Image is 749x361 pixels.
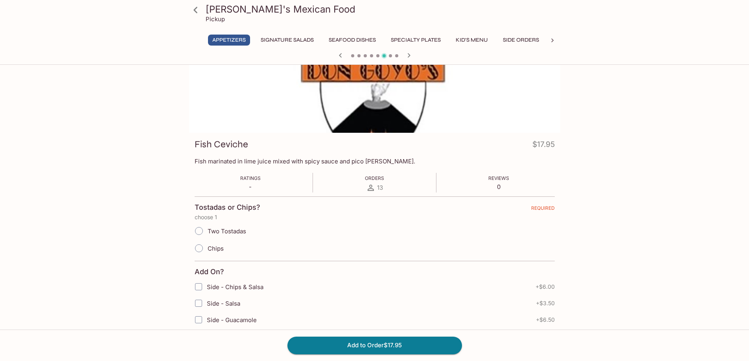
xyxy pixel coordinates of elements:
h4: Tostadas or Chips? [195,203,260,212]
span: + $6.00 [536,284,555,290]
span: Side - Chips & Salsa [207,283,263,291]
span: Two Tostadas [208,227,246,235]
div: Fish Ceviche [189,29,560,133]
span: + $6.50 [536,317,555,323]
h4: Add On? [195,268,224,276]
p: Pickup [206,15,225,23]
span: 13 [377,184,383,191]
h4: $17.95 [532,138,555,154]
span: REQUIRED [531,205,555,214]
span: Orders [365,175,384,181]
button: Side Orders [499,35,543,46]
button: Seafood Dishes [324,35,380,46]
p: choose 1 [195,214,555,220]
span: Side - Guacamole [207,316,257,324]
h3: [PERSON_NAME]'s Mexican Food [206,3,557,15]
span: Ratings [240,175,261,181]
span: + $3.50 [536,300,555,306]
button: Specialty Plates [386,35,445,46]
button: Signature Salads [256,35,318,46]
p: - [240,183,261,191]
h3: Fish Ceviche [195,138,248,150]
p: 0 [488,183,509,191]
span: Side - Salsa [207,300,240,307]
button: Appetizers [208,35,250,46]
span: Chips [208,245,224,252]
button: Add to Order$17.95 [287,337,462,354]
span: Reviews [488,175,509,181]
button: Kid's Menu [451,35,492,46]
p: Fish marinated in lime juice mixed with spicy sauce and pico [PERSON_NAME]. [195,158,555,165]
